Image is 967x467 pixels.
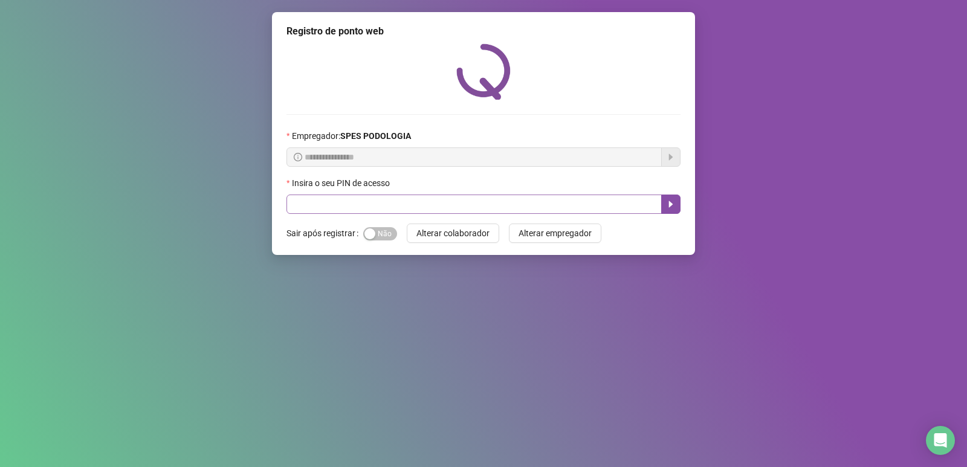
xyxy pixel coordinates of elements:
[666,199,676,209] span: caret-right
[286,224,363,243] label: Sair após registrar
[292,129,411,143] span: Empregador :
[286,24,681,39] div: Registro de ponto web
[509,224,601,243] button: Alterar empregador
[456,43,511,100] img: QRPoint
[519,227,592,240] span: Alterar empregador
[416,227,490,240] span: Alterar colaborador
[286,176,398,190] label: Insira o seu PIN de acesso
[294,153,302,161] span: info-circle
[926,426,955,455] div: Open Intercom Messenger
[340,131,411,141] strong: SPES PODOLOGIA
[407,224,499,243] button: Alterar colaborador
